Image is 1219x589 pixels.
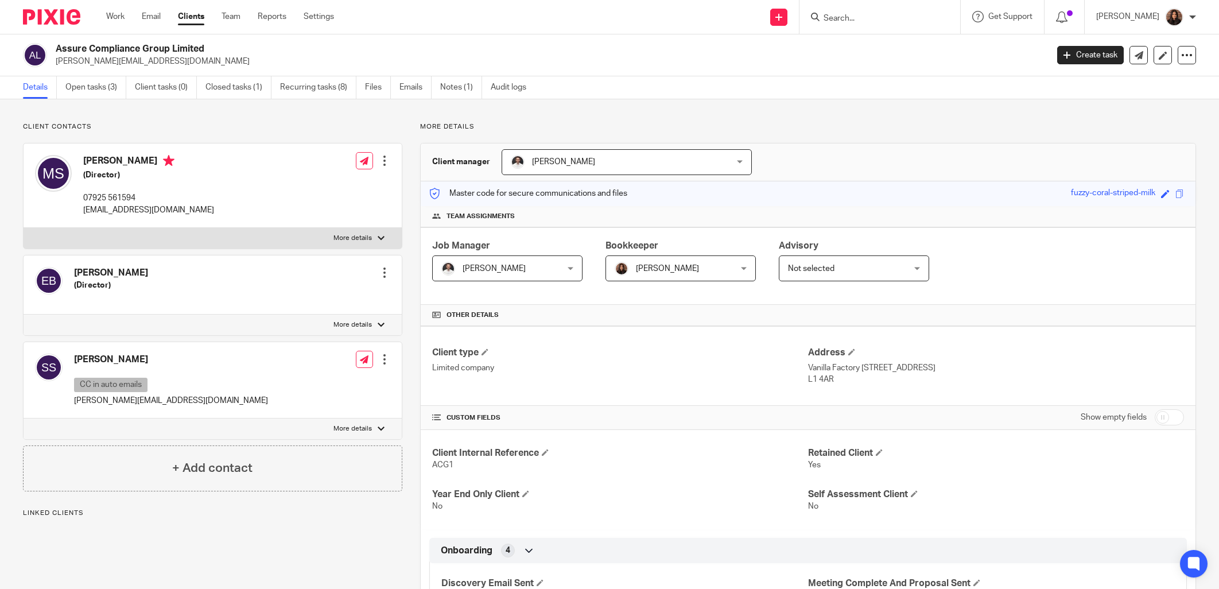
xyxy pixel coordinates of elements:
[808,489,1184,501] h4: Self Assessment Client
[605,241,658,250] span: Bookkeeper
[491,76,535,99] a: Audit logs
[74,395,268,406] p: [PERSON_NAME][EMAIL_ADDRESS][DOMAIN_NAME]
[447,311,499,320] span: Other details
[23,9,80,25] img: Pixie
[304,11,334,22] a: Settings
[333,320,372,330] p: More details
[83,169,214,181] h5: (Director)
[399,76,432,99] a: Emails
[432,489,808,501] h4: Year End Only Client
[788,265,834,273] span: Not selected
[135,76,197,99] a: Client tasks (0)
[56,43,843,55] h2: Assure Compliance Group Limited
[333,424,372,433] p: More details
[163,155,174,166] i: Primary
[988,13,1032,21] span: Get Support
[74,280,148,291] h5: (Director)
[808,374,1184,385] p: L1 4AR
[506,545,510,556] span: 4
[35,267,63,294] img: svg%3E
[205,76,271,99] a: Closed tasks (1)
[106,11,125,22] a: Work
[441,545,492,557] span: Onboarding
[511,155,525,169] img: dom%20slack.jpg
[1096,11,1159,22] p: [PERSON_NAME]
[432,241,490,250] span: Job Manager
[74,267,148,279] h4: [PERSON_NAME]
[432,502,442,510] span: No
[432,461,453,469] span: ACG1
[23,509,402,518] p: Linked clients
[808,447,1184,459] h4: Retained Client
[35,155,72,192] img: svg%3E
[615,262,628,276] img: Headshot.jpg
[636,265,699,273] span: [PERSON_NAME]
[808,502,818,510] span: No
[432,156,490,168] h3: Client manager
[432,347,808,359] h4: Client type
[222,11,240,22] a: Team
[822,14,926,24] input: Search
[172,459,253,477] h4: + Add contact
[441,262,455,276] img: dom%20slack.jpg
[56,56,1040,67] p: [PERSON_NAME][EMAIL_ADDRESS][DOMAIN_NAME]
[808,347,1184,359] h4: Address
[1057,46,1124,64] a: Create task
[83,192,214,204] p: 07925 561594
[142,11,161,22] a: Email
[74,378,147,392] p: CC in auto emails
[532,158,595,166] span: [PERSON_NAME]
[447,212,515,221] span: Team assignments
[280,76,356,99] a: Recurring tasks (8)
[1165,8,1183,26] img: Headshot.jpg
[365,76,391,99] a: Files
[432,362,808,374] p: Limited company
[258,11,286,22] a: Reports
[420,122,1196,131] p: More details
[808,461,821,469] span: Yes
[440,76,482,99] a: Notes (1)
[779,241,818,250] span: Advisory
[1071,187,1155,200] div: fuzzy-coral-striped-milk
[808,362,1184,374] p: Vanilla Factory [STREET_ADDRESS]
[23,43,47,67] img: svg%3E
[83,204,214,216] p: [EMAIL_ADDRESS][DOMAIN_NAME]
[432,447,808,459] h4: Client Internal Reference
[432,413,808,423] h4: CUSTOM FIELDS
[463,265,526,273] span: [PERSON_NAME]
[23,122,402,131] p: Client contacts
[83,155,214,169] h4: [PERSON_NAME]
[429,188,627,199] p: Master code for secure communications and files
[1081,412,1147,423] label: Show empty fields
[333,234,372,243] p: More details
[74,354,268,366] h4: [PERSON_NAME]
[35,354,63,381] img: svg%3E
[23,76,57,99] a: Details
[178,11,204,22] a: Clients
[65,76,126,99] a: Open tasks (3)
